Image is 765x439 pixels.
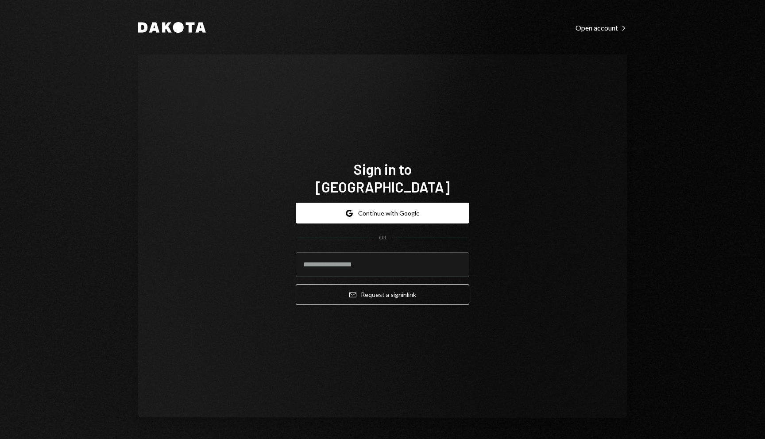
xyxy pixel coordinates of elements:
[296,284,469,305] button: Request a signinlink
[296,203,469,223] button: Continue with Google
[576,23,627,32] a: Open account
[379,234,386,242] div: OR
[296,160,469,196] h1: Sign in to [GEOGRAPHIC_DATA]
